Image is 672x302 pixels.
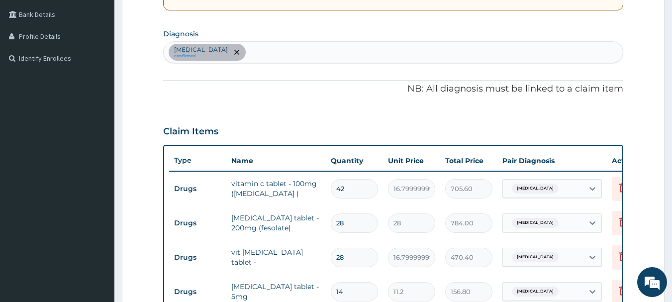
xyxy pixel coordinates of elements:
td: Drugs [169,248,226,267]
div: Chat with us now [52,56,167,69]
p: [MEDICAL_DATA] [174,46,228,54]
td: vit [MEDICAL_DATA] tablet - [226,242,326,272]
h3: Claim Items [163,126,218,137]
th: Pair Diagnosis [497,151,607,171]
p: NB: All diagnosis must be linked to a claim item [163,83,624,96]
span: We're online! [58,89,137,189]
label: Diagnosis [163,29,198,39]
th: Actions [607,151,657,171]
div: Minimize live chat window [163,5,187,29]
span: remove selection option [232,48,241,57]
th: Type [169,151,226,170]
td: vitamin c tablet - 100mg ([MEDICAL_DATA] ) [226,174,326,203]
span: [MEDICAL_DATA] [512,252,559,262]
th: Total Price [440,151,497,171]
th: Unit Price [383,151,440,171]
small: confirmed [174,54,228,59]
img: d_794563401_company_1708531726252_794563401 [18,50,40,75]
span: [MEDICAL_DATA] [512,287,559,297]
span: [MEDICAL_DATA] [512,218,559,228]
th: Quantity [326,151,383,171]
td: Drugs [169,283,226,301]
span: [MEDICAL_DATA] [512,184,559,194]
td: Drugs [169,180,226,198]
td: Drugs [169,214,226,232]
textarea: Type your message and hit 'Enter' [5,199,190,233]
td: [MEDICAL_DATA] tablet - 200mg (fesolate) [226,208,326,238]
th: Name [226,151,326,171]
